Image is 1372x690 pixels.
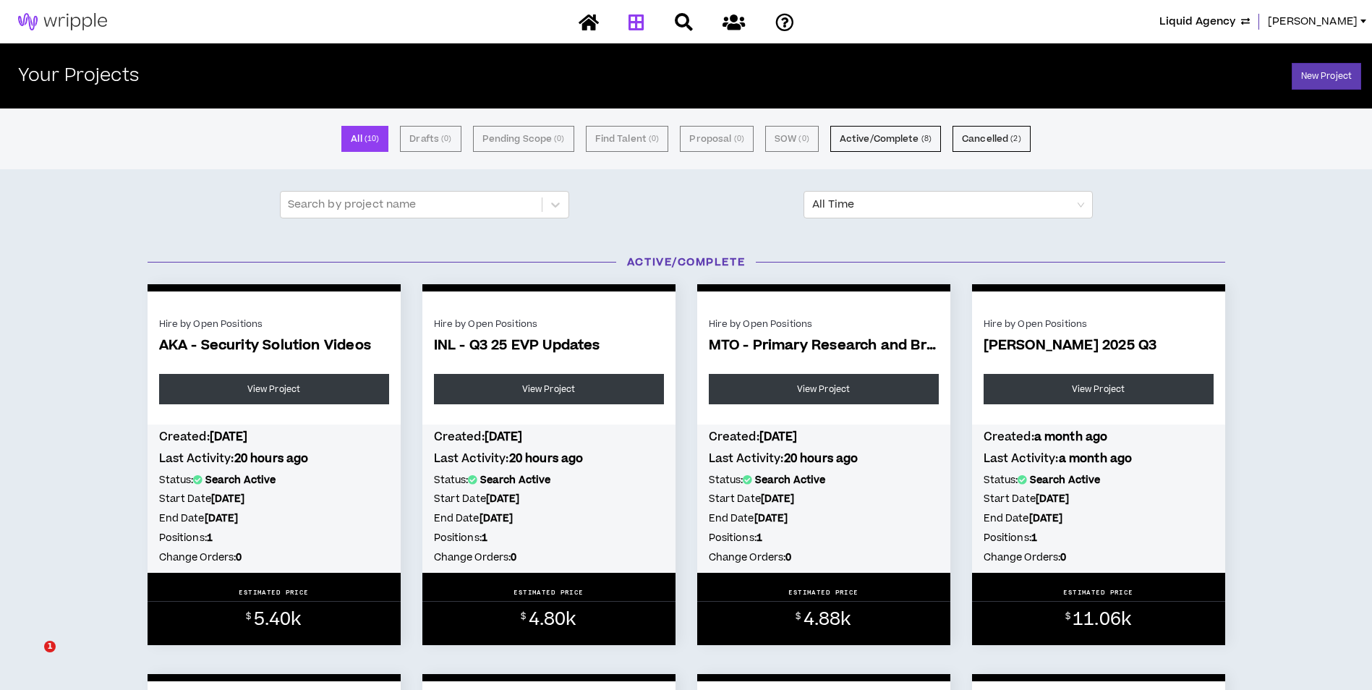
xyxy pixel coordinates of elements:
[1030,473,1101,487] b: Search Active
[159,491,389,507] h5: Start Date
[434,491,664,507] h5: Start Date
[210,429,248,445] b: [DATE]
[509,451,584,467] b: 20 hours ago
[1065,610,1070,623] sup: $
[1292,63,1361,90] a: New Project
[236,550,242,565] b: 0
[159,451,389,467] h4: Last Activity:
[1034,429,1108,445] b: a month ago
[784,451,858,467] b: 20 hours ago
[159,318,389,331] div: Hire by Open Positions
[514,588,584,597] p: ESTIMATED PRICE
[511,550,516,565] b: 0
[341,126,388,152] button: All (10)
[480,511,514,526] b: [DATE]
[984,429,1214,445] h4: Created:
[761,492,795,506] b: [DATE]
[482,531,487,545] b: 1
[709,511,939,527] h5: End Date
[205,473,276,487] b: Search Active
[486,492,520,506] b: [DATE]
[755,473,826,487] b: Search Active
[234,451,309,467] b: 20 hours ago
[984,511,1214,527] h5: End Date
[798,132,809,145] small: ( 0 )
[14,641,49,676] iframe: Intercom live chat
[1073,607,1131,632] span: 11.06k
[400,126,461,152] button: Drafts (0)
[812,192,1084,218] span: All Time
[921,132,932,145] small: ( 8 )
[1036,492,1070,506] b: [DATE]
[709,530,939,546] h5: Positions:
[159,429,389,445] h4: Created:
[984,550,1214,566] h5: Change Orders:
[709,550,939,566] h5: Change Orders:
[1063,588,1133,597] p: ESTIMATED PRICE
[953,126,1031,152] button: Cancelled (2)
[984,451,1214,467] h4: Last Activity:
[211,492,245,506] b: [DATE]
[709,338,939,354] span: MTO - Primary Research and Brand & Lifestyle S...
[246,610,251,623] sup: $
[159,472,389,488] h5: Status:
[485,429,523,445] b: [DATE]
[529,607,576,632] span: 4.80k
[480,473,551,487] b: Search Active
[44,641,56,652] span: 1
[709,472,939,488] h5: Status:
[207,531,213,545] b: 1
[709,374,939,404] a: View Project
[984,472,1214,488] h5: Status:
[254,607,302,632] span: 5.40k
[788,588,858,597] p: ESTIMATED PRICE
[830,126,941,152] button: Active/Complete (8)
[365,132,380,145] small: ( 10 )
[709,429,939,445] h4: Created:
[785,550,791,565] b: 0
[709,491,939,507] h5: Start Date
[1268,14,1358,30] span: [PERSON_NAME]
[434,511,664,527] h5: End Date
[434,429,664,445] h4: Created:
[649,132,659,145] small: ( 0 )
[757,531,762,545] b: 1
[239,588,309,597] p: ESTIMATED PRICE
[759,429,798,445] b: [DATE]
[434,338,664,354] span: INL - Q3 25 EVP Updates
[709,451,939,467] h4: Last Activity:
[1059,451,1133,467] b: a month ago
[1010,132,1021,145] small: ( 2 )
[137,255,1236,270] h3: Active/Complete
[754,511,788,526] b: [DATE]
[434,374,664,404] a: View Project
[984,491,1214,507] h5: Start Date
[159,338,389,354] span: AKA - Security Solution Videos
[1029,511,1063,526] b: [DATE]
[984,338,1214,354] span: [PERSON_NAME] 2025 Q3
[159,530,389,546] h5: Positions:
[1031,531,1037,545] b: 1
[709,318,939,331] div: Hire by Open Positions
[434,451,664,467] h4: Last Activity:
[159,374,389,404] a: View Project
[984,374,1214,404] a: View Project
[680,126,753,152] button: Proposal (0)
[434,472,664,488] h5: Status:
[554,132,564,145] small: ( 0 )
[441,132,451,145] small: ( 0 )
[796,610,801,623] sup: $
[434,550,664,566] h5: Change Orders:
[205,511,239,526] b: [DATE]
[1159,14,1235,30] span: Liquid Agency
[159,511,389,527] h5: End Date
[521,610,526,623] sup: $
[18,66,139,87] h2: Your Projects
[734,132,744,145] small: ( 0 )
[159,550,389,566] h5: Change Orders:
[1159,14,1250,30] button: Liquid Agency
[473,126,574,152] button: Pending Scope (0)
[984,530,1214,546] h5: Positions:
[1060,550,1066,565] b: 0
[586,126,669,152] button: Find Talent (0)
